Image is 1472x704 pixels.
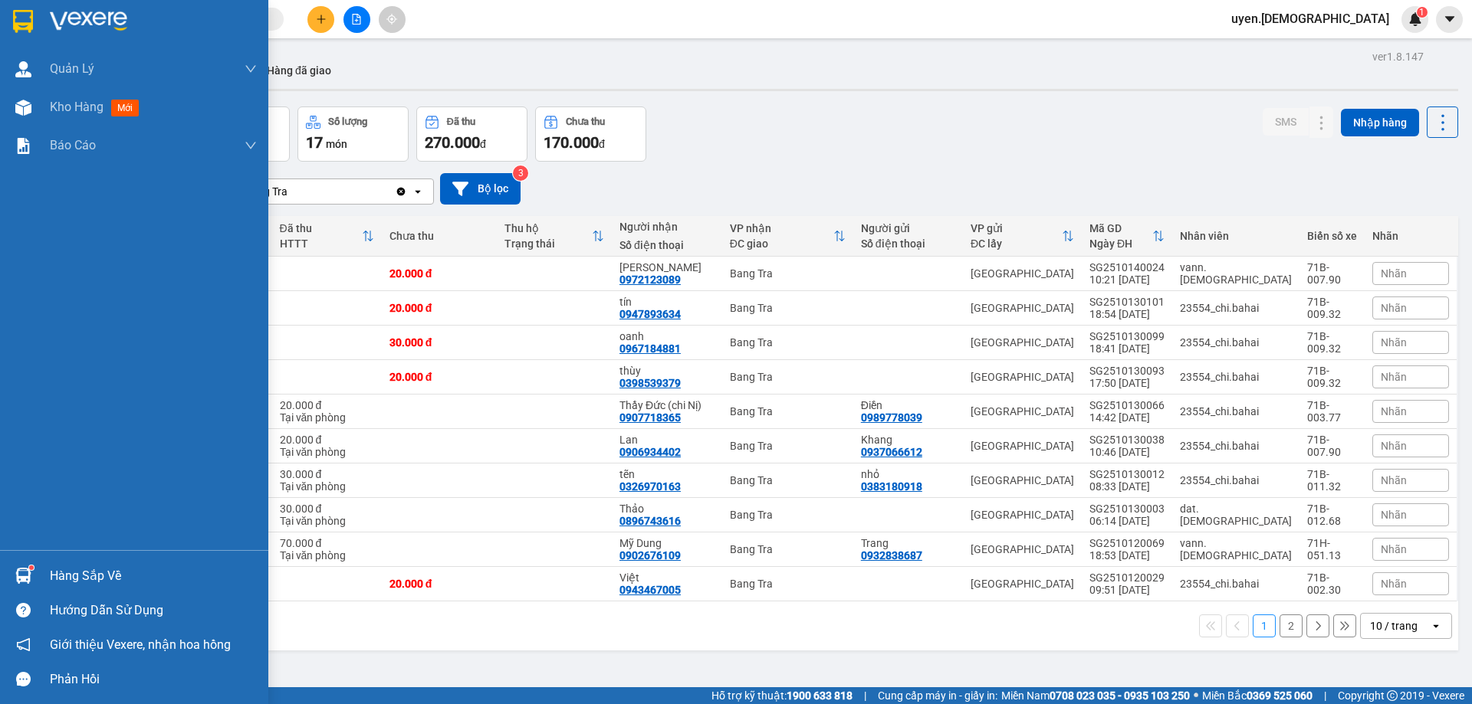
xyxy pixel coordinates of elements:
[730,440,846,452] div: Bang Tra
[13,13,136,31] div: Bang Tra
[861,434,955,446] div: Khang
[146,66,302,87] div: 0906712629
[730,336,846,349] div: Bang Tra
[111,100,139,116] span: mới
[619,308,681,320] div: 0947893634
[146,47,302,66] div: Minh
[1089,261,1165,273] div: SG2510140024
[1443,12,1457,26] span: caret-down
[1089,342,1165,355] div: 18:41 [DATE]
[1089,549,1165,562] div: 18:53 [DATE]
[730,543,846,555] div: Bang Tra
[289,184,291,199] input: Selected Bang Tra.
[1180,230,1292,242] div: Nhân viên
[599,138,605,150] span: đ
[730,578,846,590] div: Bang Tra
[146,13,183,29] span: Nhận:
[1089,273,1165,286] div: 10:21 [DATE]
[971,371,1074,383] div: [GEOGRAPHIC_DATA]
[722,216,853,257] th: Toggle SortBy
[1089,296,1165,308] div: SG2510130101
[1381,474,1407,486] span: Nhãn
[1089,377,1165,389] div: 17:50 [DATE]
[280,480,374,493] div: Tại văn phòng
[1387,690,1398,701] span: copyright
[272,216,382,257] th: Toggle SortBy
[619,261,715,273] div: ngọc lan
[619,377,681,389] div: 0398539379
[497,216,612,257] th: Toggle SortBy
[619,537,715,549] div: Mỹ Dung
[280,434,374,446] div: 20.000 đ
[535,106,646,162] button: Chưa thu170.000đ
[425,133,480,152] span: 270.000
[389,371,489,383] div: 20.000 đ
[440,173,521,205] button: Bộ lọc
[861,446,922,458] div: 0937066612
[1419,7,1424,18] span: 1
[861,480,922,493] div: 0383180918
[326,138,347,150] span: món
[395,185,407,198] svg: Clear value
[504,237,592,250] div: Trạng thái
[1180,336,1292,349] div: 23554_chi.bahai
[1202,687,1313,704] span: Miền Bắc
[1417,7,1428,18] sup: 1
[50,668,257,691] div: Phản hồi
[1089,434,1165,446] div: SG2510130038
[1307,261,1357,286] div: 71B-007.90
[730,302,846,314] div: Bang Tra
[861,237,955,250] div: Số điện thoại
[1307,503,1357,527] div: 71B-012.68
[1050,689,1190,702] strong: 0708 023 035 - 0935 103 250
[255,52,343,89] button: Hàng đã giao
[544,133,599,152] span: 170.000
[50,565,257,588] div: Hàng sắp về
[730,405,846,417] div: Bang Tra
[619,221,715,233] div: Người nhận
[1089,399,1165,411] div: SG2510130066
[50,100,103,114] span: Kho hàng
[1089,365,1165,377] div: SG2510130093
[504,222,592,234] div: Thu hộ
[619,571,715,584] div: Việt
[619,330,715,342] div: oanh
[1180,371,1292,383] div: 23554_chi.bahai
[619,399,715,411] div: Thầy Đức (chi Nị)
[1089,503,1165,515] div: SG2510130003
[1381,336,1407,349] span: Nhãn
[730,371,846,383] div: Bang Tra
[1307,468,1357,493] div: 71B-011.32
[1180,474,1292,486] div: 23554_chi.bahai
[447,116,475,127] div: Đã thu
[389,267,489,280] div: 20.000 đ
[15,100,31,116] img: warehouse-icon
[971,405,1074,417] div: [GEOGRAPHIC_DATA]
[1436,6,1463,33] button: caret-down
[1307,230,1357,242] div: Biển số xe
[13,10,33,33] img: logo-vxr
[730,237,833,250] div: ĐC giao
[619,446,681,458] div: 0906934402
[1089,446,1165,458] div: 10:46 [DATE]
[1247,689,1313,702] strong: 0369 525 060
[29,565,34,570] sup: 1
[389,578,489,590] div: 20.000 đ
[1381,509,1407,521] span: Nhãn
[963,216,1082,257] th: Toggle SortBy
[1324,687,1326,704] span: |
[307,6,334,33] button: plus
[619,434,715,446] div: Lan
[971,222,1062,234] div: VP gửi
[1089,222,1152,234] div: Mã GD
[619,584,681,596] div: 0943467005
[971,440,1074,452] div: [GEOGRAPHIC_DATA]
[1381,440,1407,452] span: Nhãn
[861,537,955,549] div: Trang
[1089,571,1165,584] div: SG2510120029
[619,468,715,480] div: tẽn
[1408,12,1422,26] img: icon-new-feature
[15,568,31,584] img: warehouse-icon
[1372,230,1449,242] div: Nhãn
[971,237,1062,250] div: ĐC lấy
